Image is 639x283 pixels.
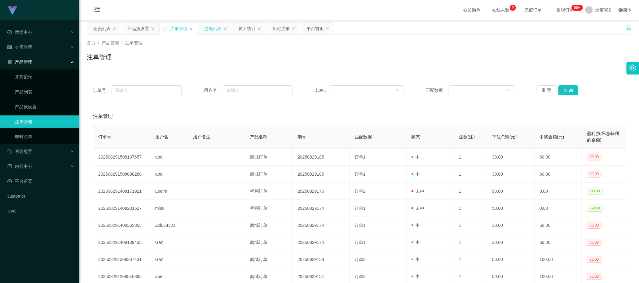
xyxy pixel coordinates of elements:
span: 订单号 [98,134,111,139]
span: 状态 [412,134,420,139]
td: 60.00 [535,166,582,183]
span: 订单1 [355,240,366,245]
a: 产品列表 [15,86,74,98]
span: 订单1 [355,172,366,177]
span: 中 [412,155,420,159]
td: 202508291408365865 [93,217,150,234]
span: 用户名 [155,134,168,139]
td: 60.00 [535,234,582,251]
span: / [121,40,123,45]
span: 30.00 [587,239,601,246]
td: 202508291508088288 [93,166,150,183]
i: 图标: form [7,149,12,154]
span: 订单1 [355,223,366,228]
span: 50.00 [587,256,601,263]
td: 20250829174 [293,200,350,217]
td: LeeYa [150,183,188,200]
td: 20250829176 [293,183,350,200]
td: 商城订单 [245,149,293,166]
span: 订单号： [93,87,112,94]
span: 订单1 [355,206,366,211]
td: 0.00 [535,183,582,200]
img: logo.9652507e.png [7,6,17,15]
td: 1 [454,166,487,183]
span: -50.00 [587,205,602,212]
span: 产品管理 [102,40,119,45]
td: 1 [454,217,487,234]
td: 1 [454,251,487,268]
button: 重 置 [537,85,557,95]
div: 提现列表 [204,23,222,34]
td: abel [150,149,188,166]
td: 30.00 [487,166,535,183]
a: 即时注单 [15,130,74,143]
i: 图标: table [7,45,12,49]
td: 30.00 [487,149,535,166]
td: 福利订单 [245,183,293,200]
div: 平台首页 [306,23,324,34]
div: 注单管理 [170,23,187,34]
td: 0.00 [535,200,582,217]
td: 20250829174 [293,217,350,234]
span: 注数(注) [459,134,475,139]
td: 30.00 [487,234,535,251]
td: 1 [454,149,487,166]
td: 50.00 [487,251,535,268]
a: 图标: dashboard平台首页 [7,175,74,187]
i: 图标: check-circle-o [7,30,12,34]
td: Gan [150,251,188,268]
span: 用户备注 [193,134,210,139]
span: 50.00 [587,273,601,280]
td: abel [150,166,188,183]
span: 30.00 [587,171,601,177]
span: 30.00 [587,154,601,160]
h1: 注单管理 [87,52,112,62]
td: 福利订单 [245,200,293,217]
i: 图标: close [151,27,155,31]
i: 图标: close [292,27,295,31]
i: 图标: setting [629,65,636,71]
span: 系统配置 [7,149,32,154]
td: 60.00 [535,149,582,166]
span: -90.00 [587,188,602,195]
span: 订单2 [355,257,366,262]
td: 30.00 [487,217,535,234]
input: 请输入 [112,85,182,95]
td: 20250829185 [293,166,350,183]
span: 订单1 [355,155,366,159]
i: 图标: profile [7,164,12,168]
span: 未中 [412,189,425,194]
i: 图标: appstore-o [7,60,12,64]
td: 90.00 [487,183,535,200]
td: Gan [150,234,188,251]
span: 订单2 [355,189,366,194]
td: 20250829185 [293,149,350,166]
span: / [98,40,99,45]
button: 查 询 [558,85,578,95]
td: 1 [454,183,487,200]
td: 202508291408171921 [93,183,150,200]
span: 匹配数据： [426,87,449,94]
td: 100.00 [535,251,582,268]
a: 产品预设置 [15,101,74,113]
span: 会员管理 [7,45,32,50]
span: 充值订单 [522,8,545,12]
span: 30.00 [587,222,601,229]
i: 图标: down [507,88,511,93]
td: 202508291308387431 [93,251,150,268]
td: 1 [454,200,487,217]
td: 商城订单 [245,234,293,251]
span: 提现订单 [554,8,577,12]
td: 1 [454,234,487,251]
td: 20250829158 [293,251,350,268]
a: level [7,205,74,217]
span: 盈利(实际总获利的金额) [587,131,619,142]
span: 数据中心 [7,30,32,35]
td: 商城订单 [245,217,293,234]
span: 中 [412,274,420,279]
span: 下注总额(元) [492,134,517,139]
span: 中 [412,240,420,245]
td: 商城订单 [245,166,293,183]
span: 未中 [412,206,425,211]
span: 订单2 [355,274,366,279]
